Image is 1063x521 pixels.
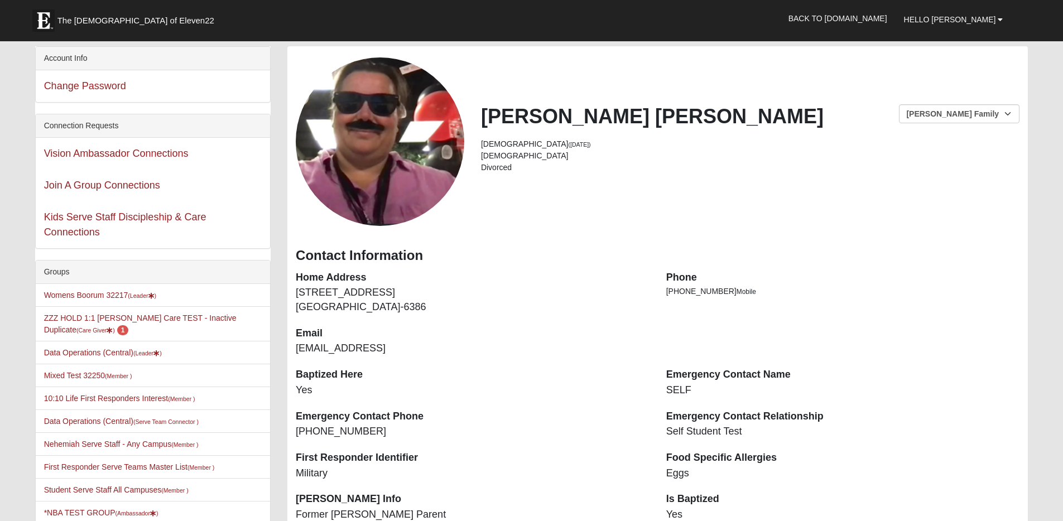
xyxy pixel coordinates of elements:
a: Data Operations (Central)(Serve Team Connector ) [44,417,199,426]
h3: Contact Information [296,248,1019,264]
a: First Responder Serve Teams Master List(Member ) [44,462,215,471]
a: ZZZ HOLD 1:1 [PERSON_NAME] Care TEST - Inactive Duplicate(Care Giver) 1 [44,313,237,334]
dt: Is Baptized [666,492,1020,506]
a: Join A Group Connections [44,180,160,191]
a: Mixed Test 32250(Member ) [44,371,132,380]
a: Vision Ambassador Connections [44,148,189,159]
span: The [DEMOGRAPHIC_DATA] of Eleven22 [57,15,214,26]
dt: Phone [666,271,1020,285]
small: (Member ) [168,395,195,402]
dd: [STREET_ADDRESS] [GEOGRAPHIC_DATA]-6386 [296,286,650,314]
dt: Baptized Here [296,368,650,382]
a: Womens Boorum 32217(Leader) [44,291,156,300]
div: Connection Requests [36,114,270,138]
li: Divorced [481,162,1019,173]
dt: Emergency Contact Name [666,368,1020,382]
small: (Member ) [105,373,132,379]
small: (Serve Team Connector ) [133,418,199,425]
a: Kids Serve Staff Discipleship & Care Connections [44,211,206,238]
dt: Home Address [296,271,650,285]
dd: [PHONE_NUMBER] [296,424,650,439]
span: Mobile [737,288,756,296]
div: Groups [36,260,270,284]
dt: [PERSON_NAME] Info [296,492,650,506]
span: Hello [PERSON_NAME] [904,15,996,24]
dd: [EMAIL_ADDRESS] [296,341,650,356]
dt: First Responder Identifier [296,451,650,465]
li: [PHONE_NUMBER] [666,286,1020,297]
a: Nehemiah Serve Staff - Any Campus(Member ) [44,440,199,448]
small: (Leader ) [133,350,162,356]
span: number of pending members [117,325,129,335]
img: Eleven22 logo [32,9,55,32]
dd: Eggs [666,466,1020,481]
div: Account Info [36,47,270,70]
small: (Leader ) [128,292,156,299]
small: (Member ) [161,487,188,494]
dd: Yes [296,383,650,398]
dt: Food Specific Allergies [666,451,1020,465]
a: Student Serve Staff All Campuses(Member ) [44,485,189,494]
dd: SELF [666,383,1020,398]
a: The [DEMOGRAPHIC_DATA] of Eleven22 [27,4,250,32]
a: View Fullsize Photo [296,57,464,226]
dt: Emergency Contact Relationship [666,409,1020,424]
li: [DEMOGRAPHIC_DATA] [481,150,1019,162]
a: 10:10 Life First Responders Interest(Member ) [44,394,195,403]
dt: Emergency Contact Phone [296,409,650,424]
a: Data Operations (Central)(Leader) [44,348,162,357]
h2: [PERSON_NAME] [PERSON_NAME] [481,104,1019,128]
a: Change Password [44,80,126,91]
li: [DEMOGRAPHIC_DATA] [481,138,1019,150]
small: (Care Giver ) [76,327,115,334]
small: (Member ) [187,464,214,471]
dd: Military [296,466,650,481]
a: Hello [PERSON_NAME] [896,6,1012,33]
small: ([DATE]) [569,141,591,148]
dd: Self Student Test [666,424,1020,439]
a: Back to [DOMAIN_NAME] [780,4,896,32]
dt: Email [296,326,650,341]
small: (Member ) [171,441,198,448]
